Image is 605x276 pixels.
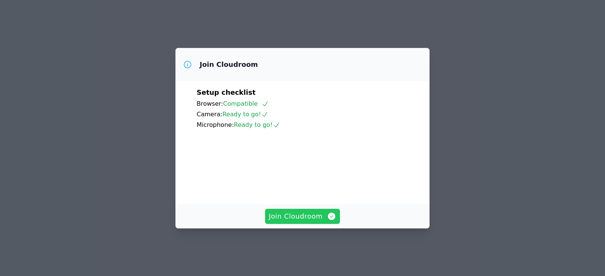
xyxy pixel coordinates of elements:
button: Join Cloudroom [265,209,340,224]
span: Compatible [223,100,269,107]
span: Setup checklist [197,88,256,96]
span: Browser: [197,100,223,107]
span: Camera: [197,111,222,118]
span: Ready to go! [222,111,268,118]
span: Ready to go! [234,121,280,128]
h3: Join Cloudroom [200,60,258,69]
span: Microphone: [197,121,234,128]
span: Join Cloudroom [269,211,337,222]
